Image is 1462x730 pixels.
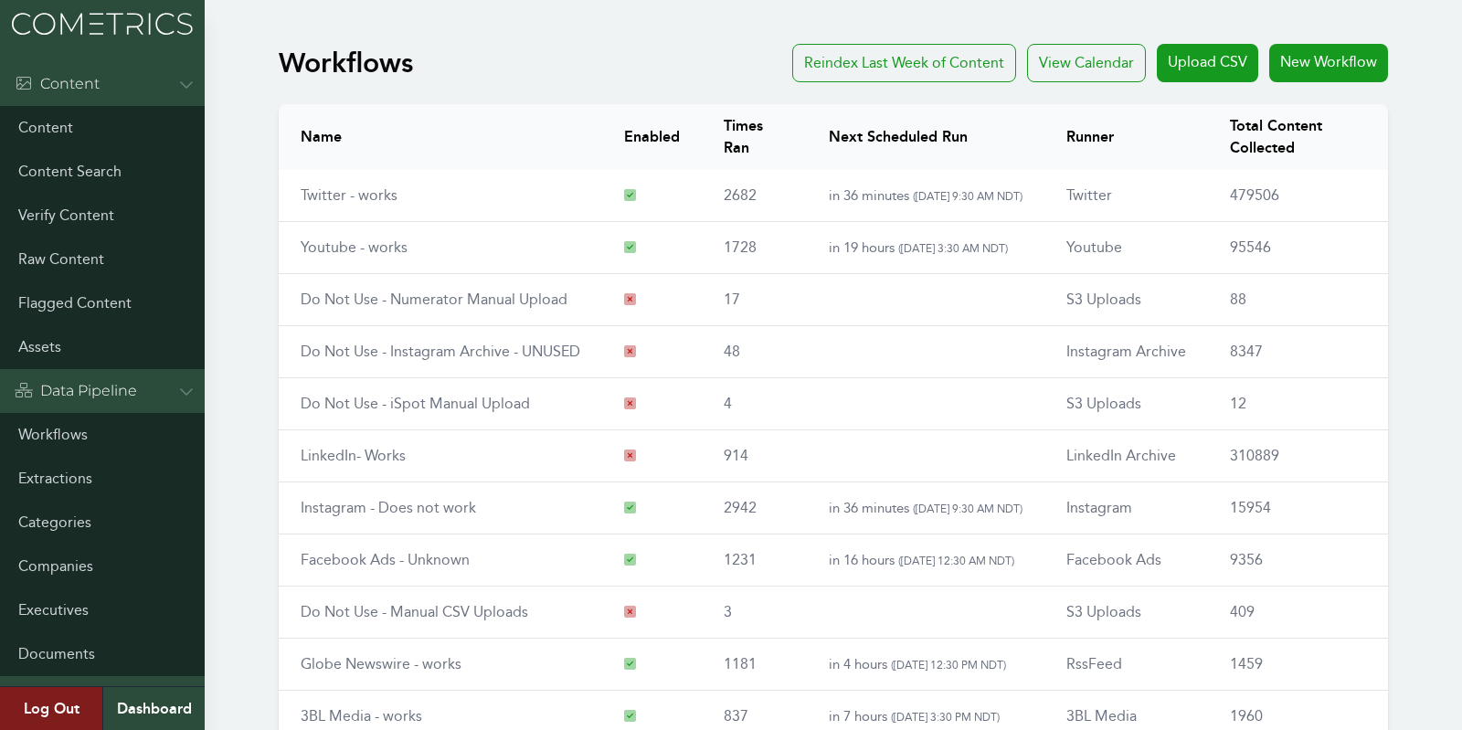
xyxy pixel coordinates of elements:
div: Content [15,73,100,95]
a: Do Not Use - Manual CSV Uploads [301,603,528,620]
td: 17 [702,274,807,326]
a: Dashboard [102,687,205,730]
td: 9356 [1208,534,1387,587]
span: ( [DATE] 12:30 PM NDT ) [891,658,1006,672]
p: in 36 minutes [829,185,1022,206]
td: 479506 [1208,170,1387,222]
h1: Workflows [279,47,413,79]
td: 914 [702,430,807,482]
a: Facebook Ads - Unknown [301,551,470,568]
p: in 36 minutes [829,497,1022,519]
a: 3BL Media - works [301,707,422,725]
span: ( [DATE] 9:30 AM NDT ) [913,189,1022,203]
a: LinkedIn- Works [301,447,406,464]
a: Instagram - Does not work [301,499,476,516]
td: 12 [1208,378,1387,430]
th: Name [279,104,602,170]
th: Total Content Collected [1208,104,1387,170]
td: 1181 [702,639,807,691]
th: Next Scheduled Run [807,104,1044,170]
a: Do Not Use - iSpot Manual Upload [301,395,530,412]
td: 88 [1208,274,1387,326]
td: Instagram Archive [1044,326,1208,378]
span: ( [DATE] 3:30 PM NDT ) [891,710,1000,724]
td: 1231 [702,534,807,587]
td: 48 [702,326,807,378]
td: 2682 [702,170,807,222]
td: Instagram [1044,482,1208,534]
th: Enabled [602,104,702,170]
td: S3 Uploads [1044,587,1208,639]
td: 8347 [1208,326,1387,378]
td: Youtube [1044,222,1208,274]
td: LinkedIn Archive [1044,430,1208,482]
a: Do Not Use - Instagram Archive - UNUSED [301,343,580,360]
td: S3 Uploads [1044,274,1208,326]
th: Times Ran [702,104,807,170]
td: 2942 [702,482,807,534]
td: 15954 [1208,482,1387,534]
p: in 16 hours [829,549,1022,571]
a: Globe Newswire - works [301,655,461,672]
p: in 4 hours [829,653,1022,675]
div: Data Pipeline [15,380,137,402]
span: ( [DATE] 12:30 AM NDT ) [898,554,1014,567]
a: Twitter - works [301,186,397,204]
td: 95546 [1208,222,1387,274]
td: Twitter [1044,170,1208,222]
td: RssFeed [1044,639,1208,691]
td: 3 [702,587,807,639]
a: New Workflow [1269,44,1388,82]
td: 1459 [1208,639,1387,691]
span: ( [DATE] 9:30 AM NDT ) [913,502,1022,515]
div: View Calendar [1027,44,1146,82]
td: 409 [1208,587,1387,639]
p: in 19 hours [829,237,1022,259]
td: 1728 [702,222,807,274]
a: Youtube - works [301,238,408,256]
a: Do Not Use - Numerator Manual Upload [301,291,567,308]
td: 4 [702,378,807,430]
th: Runner [1044,104,1208,170]
a: Reindex Last Week of Content [792,44,1016,82]
td: S3 Uploads [1044,378,1208,430]
td: Facebook Ads [1044,534,1208,587]
span: ( [DATE] 3:30 AM NDT ) [898,241,1008,255]
p: in 7 hours [829,705,1022,727]
a: Upload CSV [1157,44,1258,82]
td: 310889 [1208,430,1387,482]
